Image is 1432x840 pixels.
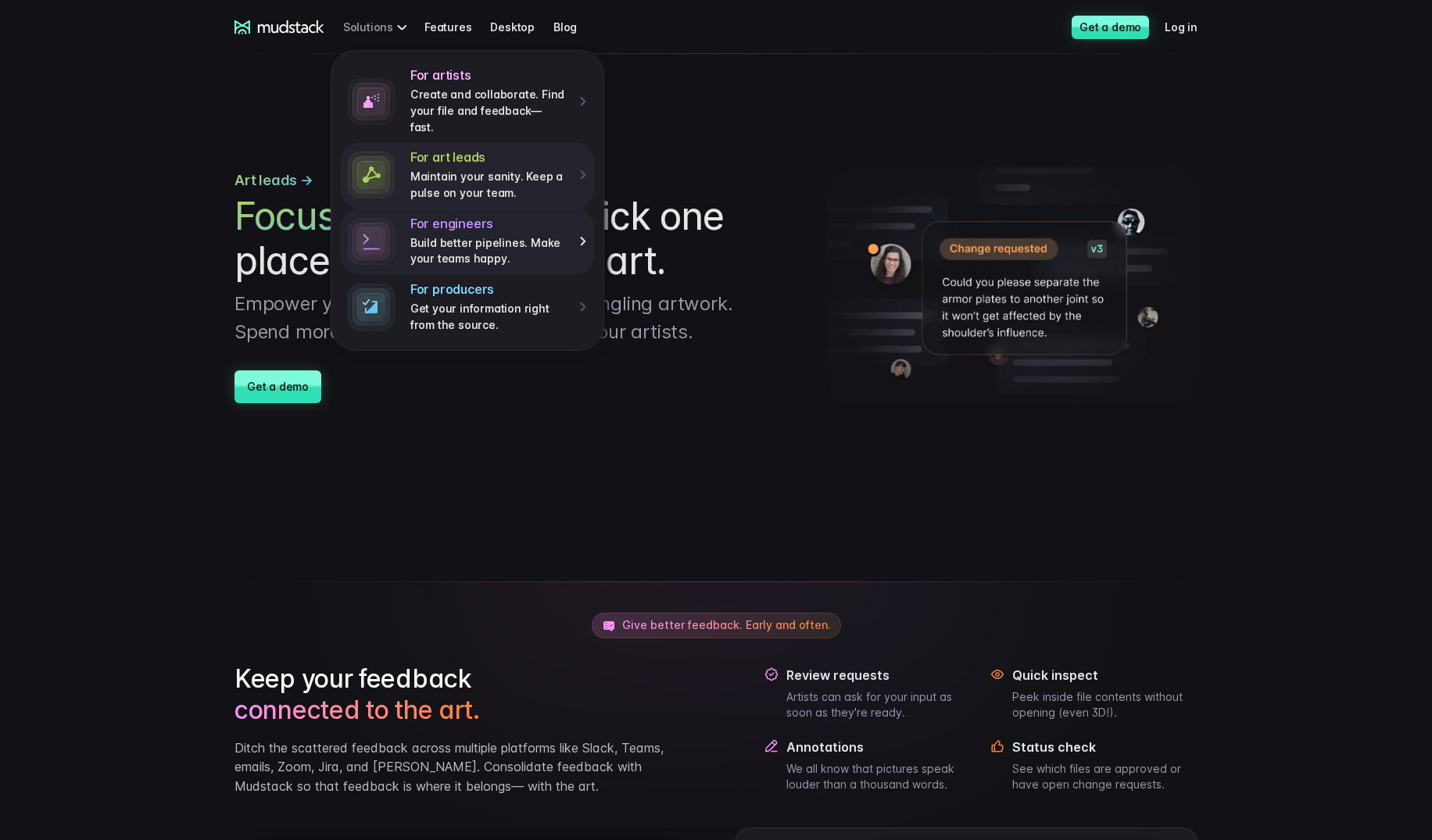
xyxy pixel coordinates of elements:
p: Get your information right from the source. [410,301,568,333]
span: Art leads → [234,170,313,191]
a: For art leadsMaintain your sanity. Keep a pulse on your team. [341,142,594,208]
a: For engineersBuild better pipelines. Make your teams happy. [341,209,594,274]
span: Last name [261,1,320,14]
span: Give better feedback. Early and often. [622,618,831,631]
img: spray paint icon [348,78,395,125]
p: See which files are approved or have open change requests. [1012,761,1198,792]
span: Job title [261,65,304,78]
h1: Pick one place for your team's art. [234,194,764,284]
p: Create and collaborate. Find your file and feedback— fast. [410,87,568,135]
a: Blog [553,13,596,41]
input: Work with outsourced artists? [4,284,14,294]
img: hero image todo [827,166,1198,406]
h2: Keep your feedback [234,663,668,726]
h4: Review requests [786,667,972,683]
a: mudstack logo [234,20,324,34]
a: Desktop [490,13,553,41]
p: Empower your team. Waste less time wrangling artwork. Spend more time sharing feedback with your ... [234,290,764,346]
h4: Annotations [786,739,972,755]
img: stylized terminal icon [348,218,395,265]
p: Artists can ask for your input as soon as they're ready. [786,689,972,720]
p: Peek inside file contents without opening (even 3D!). [1012,689,1198,720]
p: We all know that pictures speak louder than a thousand words. [786,761,972,792]
span: Focus on feedback. [234,194,569,239]
a: For producersGet your information right from the source. [341,274,594,340]
span: Art team size [261,129,334,142]
h4: Quick inspect [1012,667,1198,683]
a: Get a demo [234,370,321,403]
a: Features [424,13,490,41]
a: Log in [1165,13,1216,41]
h4: For artists [410,67,568,84]
a: Get a demo [1072,16,1149,39]
span: connected to the art. [234,695,480,726]
h4: For producers [410,281,568,298]
h4: For engineers [410,216,568,232]
p: Ditch the scattered feedback across multiple platforms like Slack, Teams, emails, Zoom, Jira, and... [234,738,668,796]
h4: Status check [1012,739,1198,755]
h4: For art leads [410,149,568,166]
span: Work with outsourced artists? [18,283,182,296]
p: Build better pipelines. Make your teams happy. [410,235,568,267]
a: For artistsCreate and collaborate. Find your file and feedback— fast. [341,60,594,142]
img: stylized terminal icon [348,284,395,331]
p: Maintain your sanity. Keep a pulse on your team. [410,169,568,201]
div: Solutions [343,13,412,41]
img: connected dots icon [348,152,395,198]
